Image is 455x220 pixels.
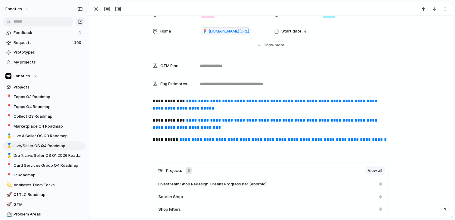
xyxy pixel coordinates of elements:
span: Figma [160,28,171,34]
a: 🥇Draft Live/Seller OS Q1 2026 Roadmap [3,151,85,160]
span: Fanatics [14,73,30,79]
span: Card Services Group Q4 Roadmap [14,163,83,169]
a: Feedback1 [3,28,85,37]
div: 🏥 [6,211,11,218]
a: 📍IR Roadmap [3,171,85,180]
button: 📍 [5,163,11,169]
span: Livestream Shop Redesign: Breaks Progress bar (Android) [158,181,267,187]
span: Collect Q3 Roadmap [14,113,83,119]
a: 🚀GTM [3,200,85,209]
span: Projects [166,168,182,174]
span: Requests [14,40,72,46]
button: Showmore [153,40,388,51]
a: 📍Topps Q4 Roadmap [3,102,85,111]
button: 📍 [5,94,11,100]
a: 📍Card Services Group Q4 Roadmap [3,161,85,170]
div: 📍 [6,94,11,101]
span: Show [264,42,274,48]
a: My projects [3,58,85,67]
div: 📍 [6,103,11,110]
a: 🥇Live & Seller OS Q3 Roadmap [3,132,85,141]
span: Live & Seller OS Q3 Roadmap [14,133,83,139]
button: 🏥 [5,211,11,217]
span: Q1 TLC Roadmap [14,192,83,198]
div: 🚀 [6,191,11,198]
a: 📍Topps Q3 Roadmap [3,92,85,101]
button: 🥇 [5,133,11,139]
div: 🚀 [6,201,11,208]
button: Fanatics [3,72,85,81]
button: 📍 [5,113,11,119]
span: more [275,42,284,48]
span: Problem Areas [14,211,83,217]
a: Requests100 [3,38,85,47]
a: 📍Collect Q3 Roadmap [3,112,85,121]
div: 📍 [6,172,11,179]
button: 📍 [5,104,11,110]
span: Analytics Team Tasks [14,182,83,188]
span: 1 [79,30,82,36]
span: Shop Filters [158,206,181,212]
span: [DOMAIN_NAME][URL] [209,28,249,34]
span: GTM [14,202,83,208]
button: 📍 [5,172,11,178]
span: Draft Live/Seller OS Q1 2026 Roadmap [14,153,83,159]
div: 🥇 [6,142,11,149]
span: Search Shop [158,194,183,200]
span: My projects [14,59,83,65]
a: View all [365,166,385,175]
span: 100 [74,40,82,46]
button: 🚀 [5,192,11,198]
span: fanatics [5,6,22,12]
button: 📍 [5,123,11,129]
span: IR Roadmap [14,172,83,178]
div: 📍 [6,113,11,120]
button: 🚀 [5,202,11,208]
a: 🥇Live/Seller OS Q4 Roadmap [3,141,85,150]
button: 🥇 [5,143,11,149]
span: GTM Plan [160,63,178,69]
a: 📍Marketplace Q4 Roadmap [3,122,85,131]
button: fanatics [3,4,32,14]
a: [DOMAIN_NAME][URL] [201,27,251,35]
a: Projects [3,83,85,92]
span: Start date [281,28,302,34]
button: 🥇 [5,153,11,159]
div: 🥇 [6,152,11,159]
a: Prototypes [3,48,85,57]
div: 5 [186,167,192,174]
a: 💫Analytics Team Tasks [3,181,85,190]
div: 🥇 [6,133,11,140]
div: 📍 [6,162,11,169]
span: Topps Q3 Roadmap [14,94,83,100]
span: Projects [14,84,83,90]
span: Marketplace Q4 Roadmap [14,123,83,129]
a: 🚀Q1 TLC Roadmap [3,190,85,199]
div: 💫 [6,181,11,188]
span: Topps Q4 Roadmap [14,104,83,110]
button: 💫 [5,182,11,188]
a: 🏥Problem Areas [3,210,85,219]
div: 📍 [6,123,11,130]
span: Prototypes [14,49,83,55]
span: Live/Seller OS Q4 Roadmap [14,143,83,149]
span: Feedback [14,30,77,36]
span: Eng Estimates (B/iOs/A/W) in Cycles [160,81,191,87]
